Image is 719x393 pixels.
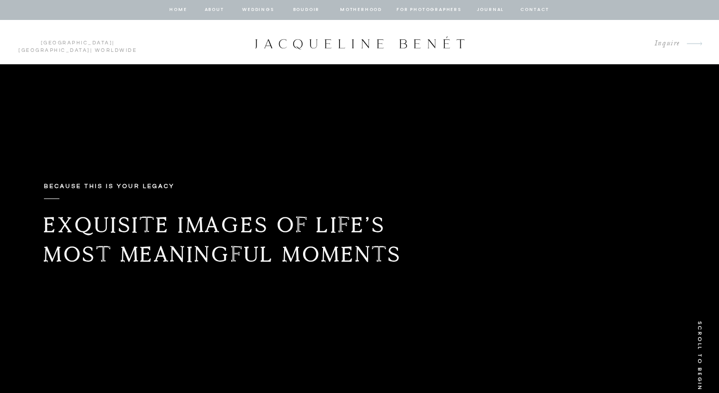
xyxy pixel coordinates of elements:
a: about [204,5,225,14]
b: Exquisite images of life’s most meaningful moments [43,211,402,267]
a: BOUDOIR [292,5,321,14]
a: contact [519,5,551,14]
a: Weddings [241,5,275,14]
a: journal [475,5,506,14]
a: for photographers [396,5,461,14]
b: Because this is your legacy [44,183,175,190]
a: [GEOGRAPHIC_DATA] [18,48,90,53]
a: Inquire [647,37,680,50]
a: home [169,5,188,14]
a: [GEOGRAPHIC_DATA] [41,40,113,45]
p: | | Worldwide [14,39,141,45]
a: Motherhood [340,5,381,14]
